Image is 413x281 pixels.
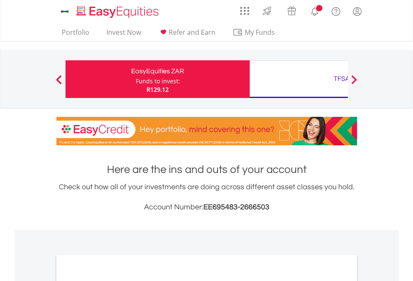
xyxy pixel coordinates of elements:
img: EasyCredit Promotion Banner [56,117,357,145]
img: vouchers-v2.svg [285,4,299,18]
span: R129.12 [147,85,169,93]
a: Notifications [304,2,325,19]
button: Next [346,79,362,88]
a: Portfolio [58,28,93,41]
a: FAQ's and Support [325,2,347,19]
img: thrive-v2.svg [260,4,274,18]
div: EasyEquities ZAR [71,65,245,77]
a: Home page [73,2,162,19]
span: Refer and Earn [169,28,215,37]
div: Check out how all of your investments are doing across different asset classes you hold. [56,181,357,213]
a: My Profile [347,2,368,21]
div: Funds to invest: [136,77,180,85]
button: Previous [51,79,67,88]
h1: Here are the ins and outs of your account [56,162,357,177]
h3: Account Number: [56,201,357,213]
a: AppsGrid [235,2,255,15]
a: Vouchers [279,2,304,18]
img: grid-menu-icon.svg [240,6,249,15]
span: EE695483-2666503 [203,203,269,211]
a: Refer and Earn [155,28,219,41]
a: Invest Now [103,28,144,41]
span: My Funds [233,27,287,38]
img: EasyEquities_Logo.png [75,5,162,19]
